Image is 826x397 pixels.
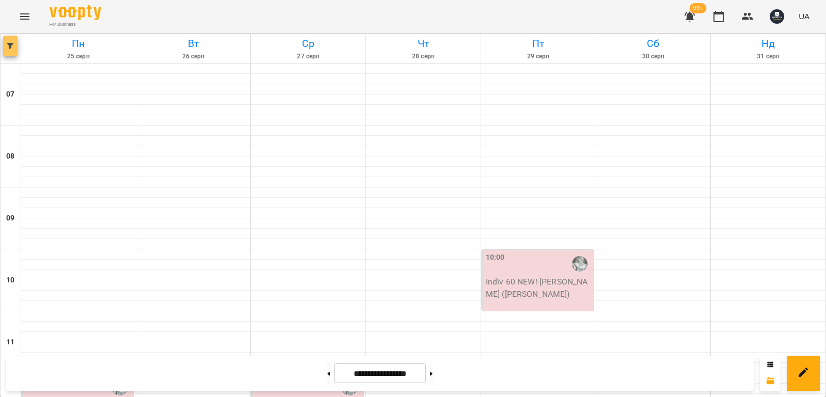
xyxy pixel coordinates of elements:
[6,213,14,224] h6: 09
[795,7,814,26] button: UA
[486,252,505,263] label: 10:00
[6,151,14,162] h6: 08
[799,11,809,22] span: UA
[252,52,364,61] h6: 27 серп
[138,36,249,52] h6: Вт
[252,36,364,52] h6: Ср
[712,36,824,52] h6: Нд
[598,52,709,61] h6: 30 серп
[712,52,824,61] h6: 31 серп
[6,337,14,348] h6: 11
[6,275,14,286] h6: 10
[6,89,14,100] h6: 07
[483,36,594,52] h6: Пт
[770,9,784,24] img: e7cd9ba82654fddca2813040462380a1.JPG
[23,36,134,52] h6: Пн
[483,52,594,61] h6: 29 серп
[138,52,249,61] h6: 26 серп
[368,52,479,61] h6: 28 серп
[12,4,37,29] button: Menu
[486,276,592,300] p: Indiv 60 NEW! - [PERSON_NAME] ([PERSON_NAME])
[23,52,134,61] h6: 25 серп
[690,3,707,13] span: 99+
[50,21,101,28] span: For Business
[572,256,587,272] img: Бондаренко Наталія
[50,5,101,20] img: Voopty Logo
[598,36,709,52] h6: Сб
[368,36,479,52] h6: Чт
